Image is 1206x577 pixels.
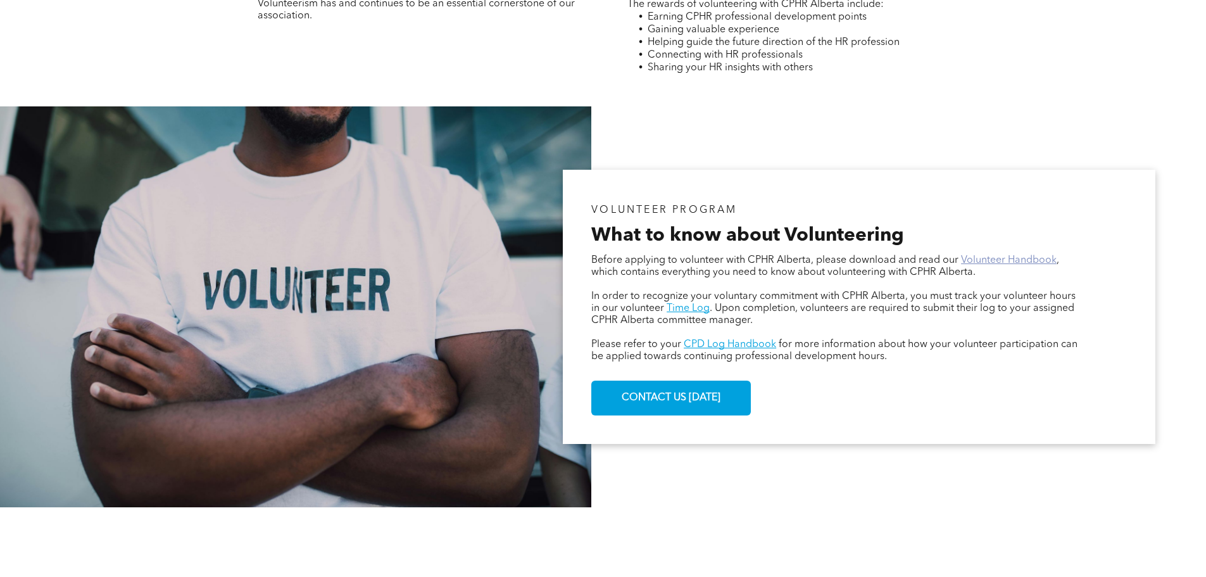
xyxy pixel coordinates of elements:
span: Connecting with HR professionals [648,50,803,60]
span: CONTACT US [DATE] [617,386,725,410]
a: CONTACT US [DATE] [591,381,751,415]
span: In order to recognize your voluntary commitment with CPHR Alberta, you must track your volunteer ... [591,291,1076,314]
a: Volunteer Handbook [961,255,1057,265]
span: Helping guide the future direction of the HR profession [648,37,900,48]
a: Time Log [667,303,710,314]
span: . Upon completion, volunteers are required to submit their log to your assigned CPHR Alberta comm... [591,303,1074,326]
span: Earning CPHR professional development points [648,12,867,22]
span: VOLUNTEER PROGRAM [591,205,737,215]
span: Before applying to volunteer with CPHR Alberta, please download and read our [591,255,958,265]
span: Gaining valuable experience [648,25,779,35]
span: Please refer to your [591,339,681,350]
span: for more information about how your volunteer participation can be applied towards continuing pro... [591,339,1077,362]
span: Sharing your HR insights with others [648,63,813,73]
span: What to know about Volunteering [591,226,904,245]
a: CPD Log Handbook [684,339,776,350]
